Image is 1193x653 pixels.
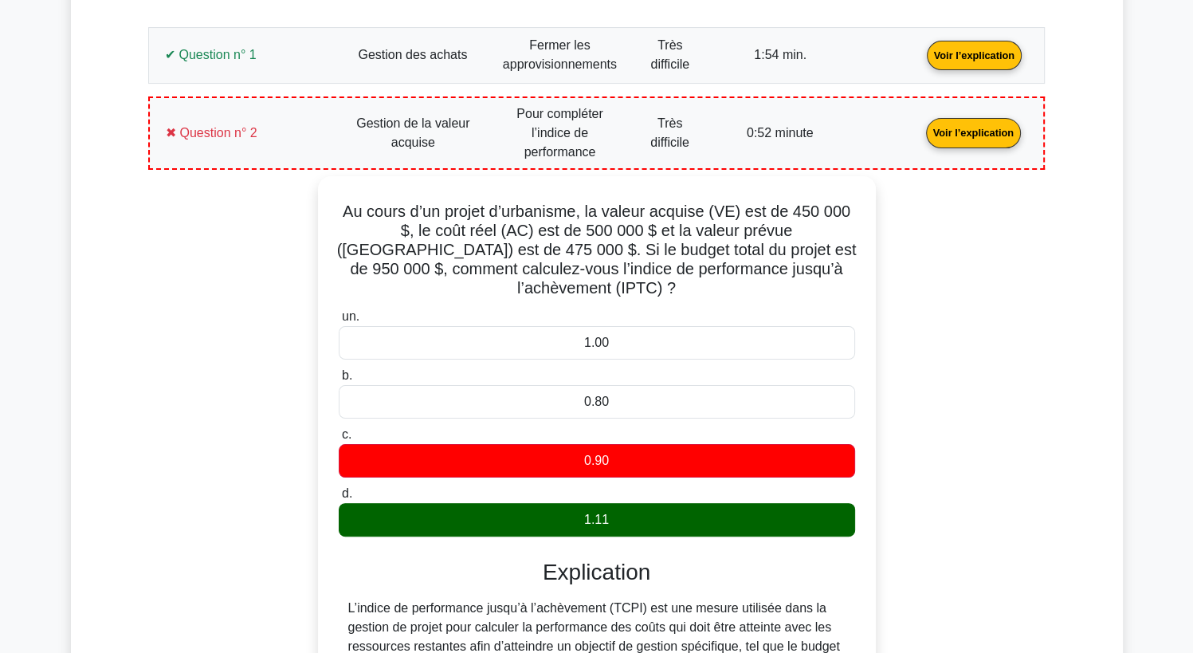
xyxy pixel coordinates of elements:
h3: Explication [348,559,846,586]
span: d. [342,486,352,500]
span: un. [342,309,359,323]
a: Voir l’explication [920,48,1028,61]
span: c. [342,427,351,441]
a: Voir l’explication [920,125,1027,139]
div: 0.80 [339,385,855,419]
div: 1.11 [339,503,855,537]
div: 0.90 [339,444,855,478]
span: b. [342,368,352,382]
div: 1.00 [339,326,855,360]
h5: Au cours d’un projet d’urbanisme, la valeur acquise (VE) est de 450 000 $, le coût réel (AC) est ... [337,202,857,297]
